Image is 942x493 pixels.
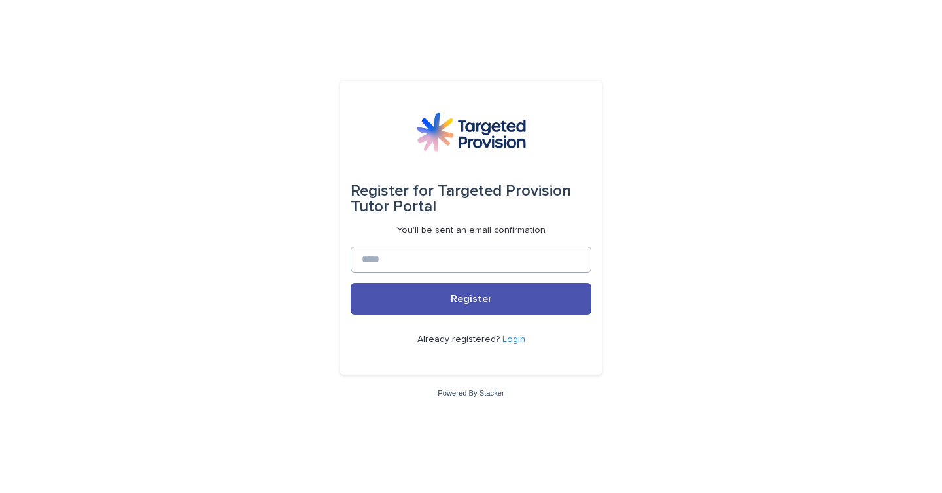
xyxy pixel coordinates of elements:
[451,294,492,304] span: Register
[417,335,502,344] span: Already registered?
[502,335,525,344] a: Login
[351,283,591,314] button: Register
[416,112,526,152] img: M5nRWzHhSzIhMunXDL62
[438,389,504,397] a: Powered By Stacker
[351,183,434,199] span: Register for
[397,225,546,236] p: You'll be sent an email confirmation
[351,173,591,225] div: Targeted Provision Tutor Portal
